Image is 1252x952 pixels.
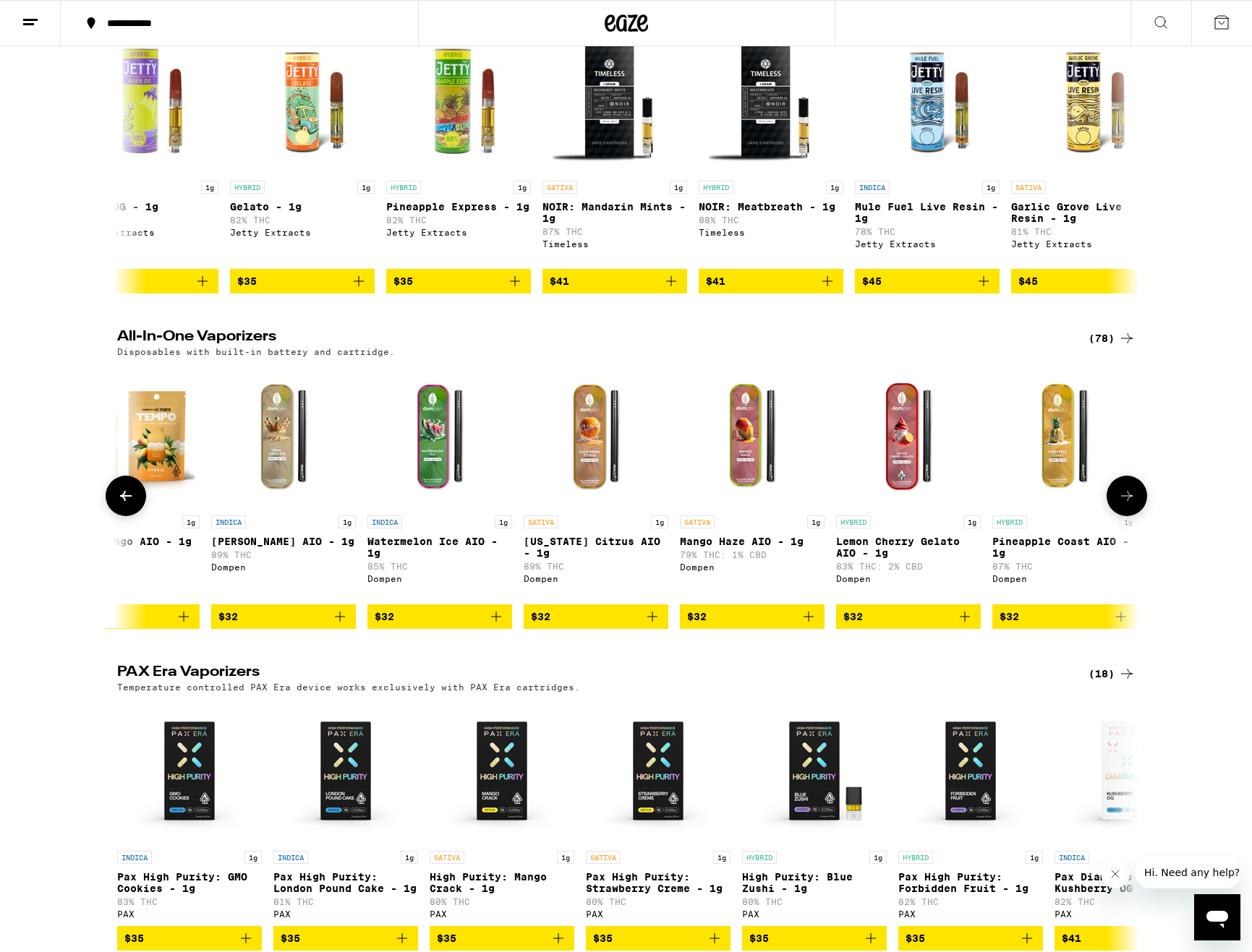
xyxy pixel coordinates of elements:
p: 1g [495,515,512,528]
p: 83% THC [74,215,218,225]
p: 82% THC [386,215,531,225]
img: PAX - High Purity: Mango Crack - 1g [430,699,574,844]
a: Open page for NOIR: Mandarin Mints - 1g from Timeless [542,29,687,269]
p: 85% THC [367,562,512,571]
p: 1g [357,181,375,194]
span: $32 [375,611,394,622]
button: Add to bag [430,926,574,951]
button: Add to bag [55,604,200,629]
p: 80% THC [586,897,731,906]
span: $35 [906,932,925,944]
a: Open page for Pineapple Coast AIO - 1g from Dompen [992,364,1137,604]
p: SATIVA [542,181,577,194]
p: Pineapple Coast AIO - 1g [992,536,1137,559]
a: Open page for High Purity: Blue Zushi - 1g from PAX [742,699,887,926]
p: 1g [713,851,731,864]
img: Jetty Extracts - Garlic Grove Live Resin - 1g [1011,29,1156,173]
button: Add to bag [836,604,981,629]
img: Dompen - Lemon Cherry Gelato AIO - 1g [836,364,981,508]
p: Pax High Purity: Strawberry Creme - 1g [586,871,731,894]
button: Add to bag [680,604,825,629]
span: $35 [124,932,144,944]
p: 89% THC [211,550,356,559]
img: PAX - Pax High Purity: Strawberry Creme - 1g [586,699,731,844]
span: $35 [593,932,613,944]
p: Garlic Grove Live Resin - 1g [1011,201,1156,224]
p: SATIVA [586,851,621,864]
p: HYBRID [898,851,933,864]
button: Add to bag [273,926,418,951]
div: Jetty Extracts [1011,239,1156,249]
p: 1g [1120,515,1137,528]
div: Dompen [367,574,512,583]
span: $32 [687,611,707,622]
p: 1g [557,851,574,864]
a: Open page for Watermelon Ice AIO - 1g from Dompen [367,364,512,604]
p: Gelato - 1g [230,201,375,213]
button: Add to bag [898,926,1043,951]
span: $45 [862,275,882,287]
iframe: Message from company [1136,857,1240,888]
a: Open page for Pax High Purity: Strawberry Creme - 1g from PAX [586,699,731,926]
span: $41 [706,275,725,287]
p: 1g [1138,181,1156,194]
p: 83% THC: 2% CBD [836,562,981,571]
span: $35 [437,932,456,944]
div: (18) [1089,665,1136,682]
img: Jetty Extracts - Alien OG - 1g [74,29,218,173]
p: HYBRID [836,515,871,528]
p: INDICA [211,515,246,528]
button: Add to bag [524,604,668,629]
p: SATIVA [1011,181,1046,194]
a: Open page for Gelato - 1g from Jetty Extracts [230,29,375,269]
p: INDICA [1055,851,1089,864]
p: INDICA [273,851,308,864]
button: Add to bag [586,926,731,951]
p: 88% THC [55,550,200,559]
a: Open page for Mystic Mango AIO - 1g from Tempo [55,364,200,604]
a: Open page for California Citrus AIO - 1g from Dompen [524,364,668,604]
p: Watermelon Ice AIO - 1g [367,536,512,559]
p: Disposables with built-in battery and cartridge. [117,347,395,356]
span: $45 [1018,275,1038,287]
button: Add to bag [211,604,356,629]
p: 81% THC [273,897,418,906]
p: 87% THC [542,227,687,236]
img: Dompen - Mango Haze AIO - 1g [680,364,825,508]
div: Tempo [55,562,200,572]
p: 1g [182,515,200,528]
button: Add to bag [855,269,1000,293]
p: High Purity: Mango Crack - 1g [430,871,574,894]
span: $32 [531,611,550,622]
a: Open page for Pax Diamonds : Kushberry OG - 1g from PAX [1055,699,1199,926]
button: Add to bag [742,926,887,951]
a: Open page for Pineapple Express - 1g from Jetty Extracts [386,29,531,269]
p: Mule Fuel Live Resin - 1g [855,201,1000,224]
p: Pax Diamonds : Kushberry OG - 1g [1055,871,1199,894]
div: Jetty Extracts [855,239,1000,249]
p: INDICA [855,181,890,194]
button: Add to bag [367,604,512,629]
p: 1g [514,181,531,194]
p: NOIR: Meatbreath - 1g [699,201,843,213]
span: $35 [281,932,300,944]
p: HYBRID [699,181,733,194]
p: HYBRID [992,515,1027,528]
p: Mango Haze AIO - 1g [680,536,825,547]
div: PAX [742,909,887,919]
div: Dompen [836,574,981,583]
div: Jetty Extracts [74,228,218,237]
p: INDICA [117,851,152,864]
p: Pax High Purity: Forbidden Fruit - 1g [898,871,1043,894]
p: Pax High Purity: GMO Cookies - 1g [117,871,262,894]
p: 1g [651,515,668,528]
div: Jetty Extracts [230,228,375,237]
a: Open page for Garlic Grove Live Resin - 1g from Jetty Extracts [1011,29,1156,269]
h2: PAX Era Vaporizers [117,665,1065,682]
div: PAX [273,909,418,919]
p: Temperature controlled PAX Era device works exclusively with PAX Era cartridges. [117,682,580,692]
p: 1g [963,515,981,528]
img: PAX - High Purity: Blue Zushi - 1g [742,699,887,844]
a: Open page for High Purity: Mango Crack - 1g from PAX [430,699,574,926]
p: 1g [807,515,825,528]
